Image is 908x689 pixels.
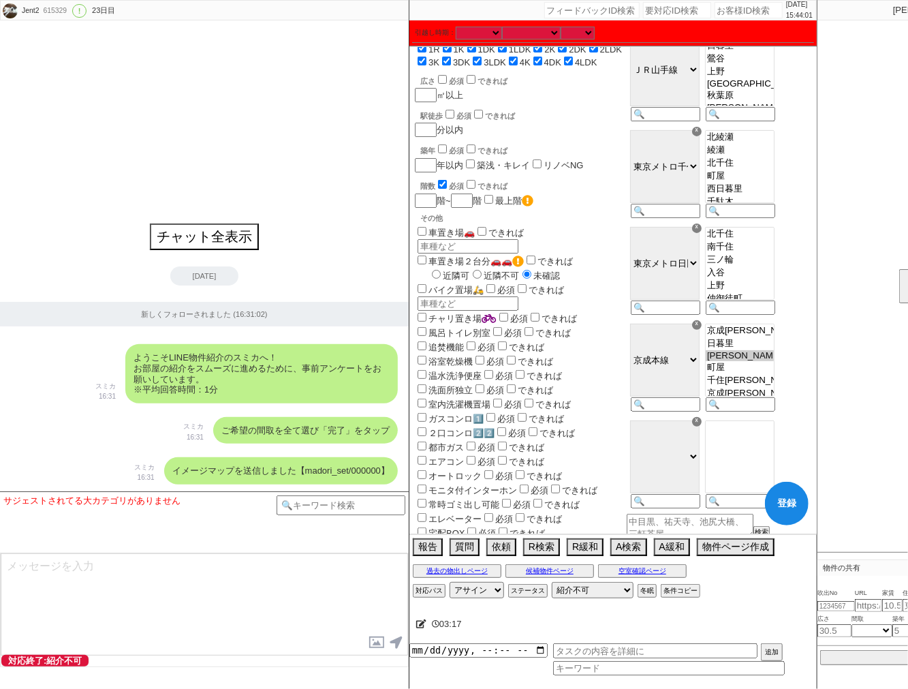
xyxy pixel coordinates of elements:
[518,413,527,422] input: できれば
[484,57,506,67] label: 3LDK
[277,495,405,515] input: 🔍キーワード検索
[418,327,426,336] input: 風呂トイレ別室
[569,44,586,55] label: 2DK
[475,228,524,238] label: できれば
[415,442,464,453] label: 都市ガス
[495,514,513,524] span: 必須
[418,256,426,264] input: 車置き場２台分🚗🚗
[518,284,527,293] input: できれば
[553,643,757,658] input: タスクの内容を詳細に
[453,57,470,67] label: 3DK
[817,624,851,637] input: 30.5
[415,73,624,102] div: ㎡以上
[415,457,464,467] label: エアコン
[495,457,544,467] label: できれば
[706,337,774,350] option: 日暮里
[692,127,702,136] div: ☓
[706,52,774,65] option: 鶯谷
[522,328,571,338] label: できれば
[428,271,469,281] label: 近隣可
[420,142,624,156] div: 築年
[495,342,544,352] label: できれば
[134,462,155,473] p: スミカ
[855,588,882,599] span: URL
[706,397,775,412] input: 🔍
[449,182,464,190] span: 必須
[520,57,531,67] label: 4K
[95,381,116,392] p: スミカ
[20,5,39,16] div: Jent2
[706,170,774,183] option: 町屋
[817,588,855,599] span: 吹出No
[507,384,516,393] input: できれば
[610,538,646,556] button: A検索
[528,313,577,324] label: できれば
[661,584,700,598] button: 条件コピー
[418,427,426,436] input: ２口コンロ2️⃣2️⃣
[513,371,562,381] label: できれば
[418,239,518,254] input: 車種など
[415,27,456,38] label: 引越し時期：
[706,279,774,292] option: 上野
[525,399,533,408] input: できれば
[486,538,516,556] button: 依頼
[505,564,594,578] button: 候補物件ページ
[415,108,624,137] div: 分以内
[706,494,775,508] input: 🔍
[765,482,809,525] button: 登録
[418,296,518,311] input: 車種など
[486,385,504,395] span: 必須
[415,514,482,524] label: エレベーター
[415,285,484,295] label: バイク置場🛵
[523,538,560,556] button: R検索
[428,57,439,67] label: 3K
[418,227,426,236] input: 車置き場🚗
[510,313,528,324] span: 必須
[507,356,516,365] input: できれば
[527,256,535,264] input: できれば
[706,387,774,400] option: 京成[PERSON_NAME]
[170,266,238,286] div: [DATE]
[553,661,785,675] input: キーワード
[531,500,580,510] label: できれば
[418,384,426,393] input: 洗面所独立
[516,470,525,479] input: できれば
[415,428,495,438] label: ２口コンロ2️⃣2️⃣
[504,385,553,395] label: できれば
[95,391,116,402] p: 16:31
[715,2,783,18] input: お客様ID検索
[515,414,564,424] label: できれば
[497,414,515,424] span: 必須
[420,73,624,87] div: 広さ
[786,10,813,21] p: 15:44:01
[467,144,475,153] input: できれば
[533,499,542,508] input: できれば
[508,428,526,438] span: 必須
[467,75,475,84] input: できれば
[72,4,87,18] div: !
[706,266,774,279] option: 入谷
[692,417,702,427] div: ☓
[706,196,774,209] option: 千駄木
[478,342,495,352] span: 必須
[418,442,426,450] input: 都市ガス
[531,313,539,322] input: できれば
[415,414,484,424] label: ガスコンロ1️⃣
[415,228,475,238] label: 車置き場🚗
[526,428,575,438] label: できれば
[415,399,490,410] label: 室内洗濯機置場
[499,527,507,536] input: できれば
[544,160,584,170] label: リノベNG
[183,432,204,443] p: 16:31
[882,599,903,612] input: 10.5
[654,538,690,556] button: A緩和
[882,588,903,599] span: 家賃
[495,471,513,481] span: 必須
[415,193,624,208] div: 階~ 階
[469,271,519,281] label: 近隣不可
[509,44,531,55] label: 1LDK
[450,538,480,556] button: 質問
[413,538,443,556] button: 報告
[432,270,441,279] input: 近隣可
[529,427,537,436] input: できれば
